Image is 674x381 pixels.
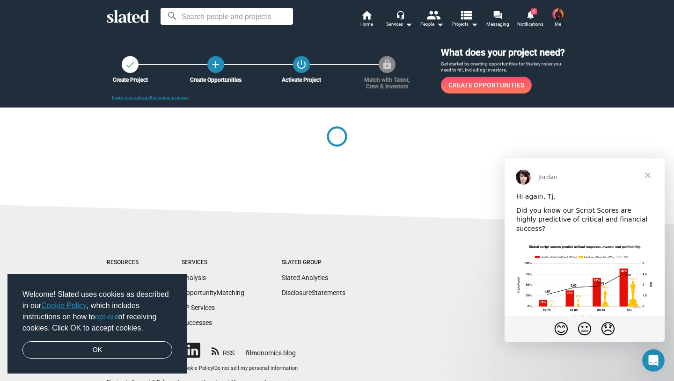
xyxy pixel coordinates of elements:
mat-icon: view_list [459,8,473,22]
a: DisclosureStatements [282,289,345,296]
iframe: Intercom live chat message [505,158,665,342]
h3: What does your project need? [441,46,567,59]
a: filmonomics blog [246,341,296,358]
a: Successes [182,319,212,326]
div: Activate Project [271,77,332,83]
a: OpportunityMatching [182,289,244,296]
div: People [420,19,444,30]
mat-icon: headset_mic [396,10,404,19]
span: Create Opportunities [448,77,524,93]
mat-icon: power_settings_new [296,59,307,70]
button: Tj wrightMe [547,7,569,31]
button: People [416,9,448,30]
input: Search people and projects [161,8,293,25]
a: 1Notifications [514,9,547,30]
a: Create Opportunities [207,56,224,73]
mat-icon: arrow_drop_down [434,19,446,30]
div: Create Opportunities [185,77,247,83]
mat-icon: arrow_drop_down [403,19,414,30]
a: Cookie Policy [182,365,213,371]
a: Cookie Policy [41,302,87,309]
span: 1 [531,8,537,14]
span: Messaging [486,19,509,30]
span: Notifications [517,19,543,30]
a: Analysis [182,274,206,281]
a: Create Opportunities [441,77,532,93]
span: Home [360,19,373,30]
mat-icon: forum [493,10,502,19]
button: Projects [448,9,481,30]
a: Learn more about the listing process [112,95,189,100]
a: RSS [212,343,234,358]
mat-icon: check [125,59,136,70]
a: Home [350,9,383,30]
mat-icon: people [426,8,440,22]
mat-icon: notifications [526,10,535,19]
div: Slated Group [282,259,345,266]
span: | [213,365,214,371]
a: opt-out [95,313,118,321]
button: Activate Project [293,56,310,73]
iframe: Intercom live chat [642,349,665,372]
span: Projects [452,19,478,30]
div: Resources [107,259,144,266]
div: Services [386,19,412,30]
div: Services [182,259,244,266]
a: EP Services [182,304,215,311]
mat-icon: home [361,9,372,21]
span: Welcome! Slated uses cookies as described in our , which includes instructions on how to of recei... [22,289,172,334]
a: Messaging [481,9,514,30]
div: Create Project [99,77,161,83]
p: Get started by creating opportunities for the key roles you need to fill, including investors. [441,61,567,73]
a: Slated Analytics [282,274,328,281]
button: Services [383,9,416,30]
mat-icon: arrow_drop_down [469,19,480,30]
div: cookieconsent [7,274,187,374]
span: Me [555,19,561,30]
button: Do not sell my personal information [214,365,298,372]
mat-icon: add [210,59,221,70]
span: film [246,349,257,357]
img: Tj wright [552,8,564,20]
a: dismiss cookie message [22,341,172,359]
